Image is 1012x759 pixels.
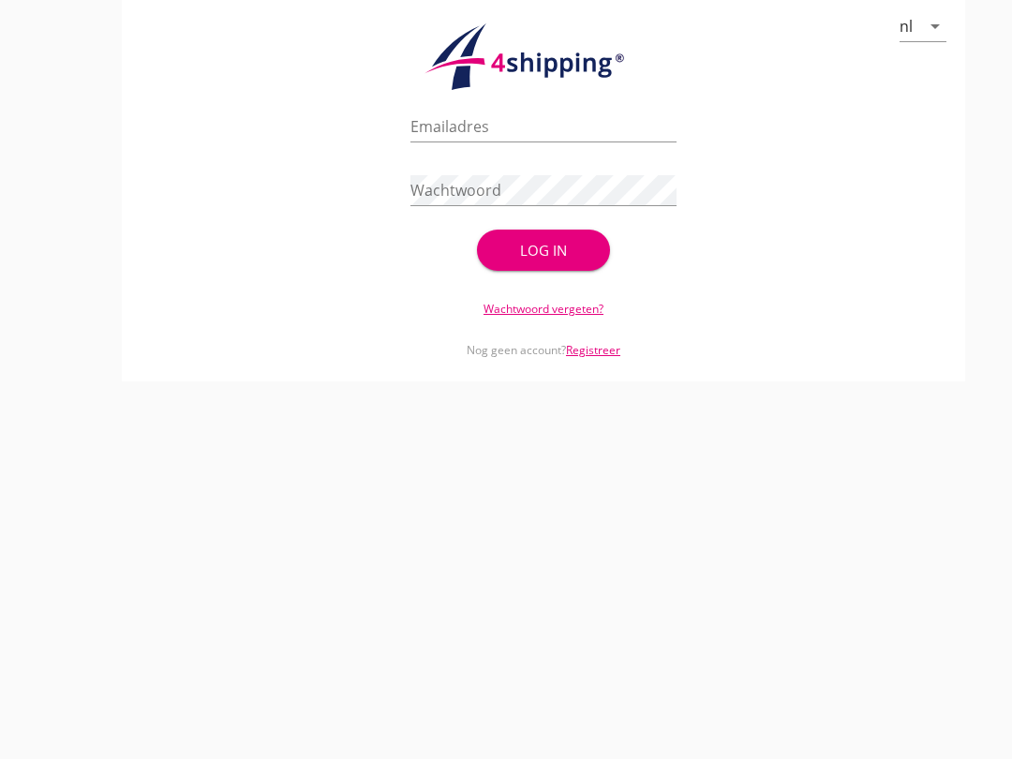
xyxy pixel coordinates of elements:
div: Log in [507,240,580,261]
i: arrow_drop_down [924,15,946,37]
button: Log in [477,230,610,271]
a: Wachtwoord vergeten? [484,301,603,317]
div: nl [900,18,913,35]
img: logo.1f945f1d.svg [422,22,665,92]
input: Emailadres [410,112,677,141]
a: Registreer [566,342,620,358]
div: Nog geen account? [410,318,677,359]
